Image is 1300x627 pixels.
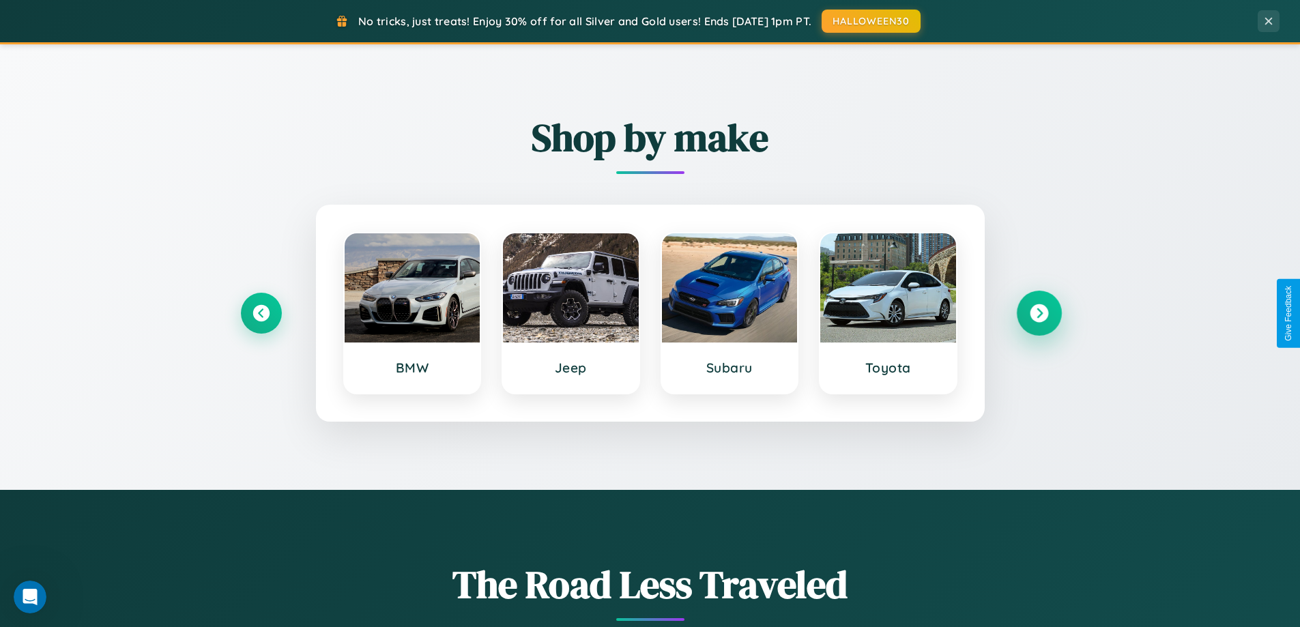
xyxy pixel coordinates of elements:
h3: Jeep [517,360,625,376]
h2: Shop by make [241,111,1060,164]
h3: Toyota [834,360,942,376]
h3: Subaru [676,360,784,376]
h3: BMW [358,360,467,376]
div: Give Feedback [1284,286,1293,341]
h1: The Road Less Traveled [241,558,1060,611]
span: No tricks, just treats! Enjoy 30% off for all Silver and Gold users! Ends [DATE] 1pm PT. [358,14,811,28]
iframe: Intercom live chat [14,581,46,613]
button: HALLOWEEN30 [822,10,921,33]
